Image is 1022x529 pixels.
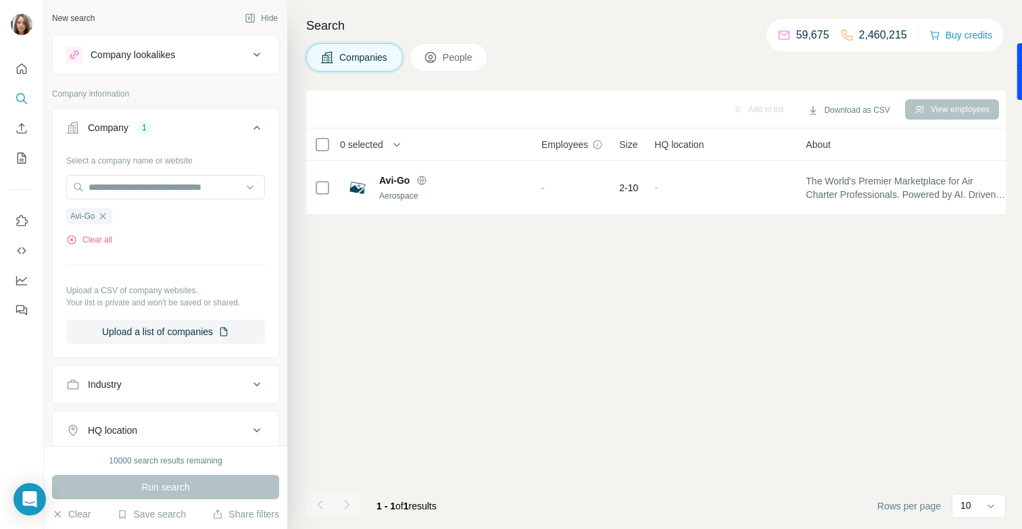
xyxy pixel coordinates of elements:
[66,234,112,246] button: Clear all
[619,181,638,195] span: 2-10
[11,14,32,35] img: Avatar
[11,268,32,293] button: Dashboard
[11,298,32,322] button: Feedback
[654,138,704,151] span: HQ location
[376,501,437,511] span: results
[654,182,658,193] span: -
[52,12,95,24] div: New search
[340,138,383,151] span: 0 selected
[347,177,368,199] img: Logo of Avi-Go
[379,190,525,202] div: Aerospace
[443,51,474,64] span: People
[88,121,128,134] div: Company
[66,149,265,167] div: Select a company name or website
[619,138,637,151] span: Size
[960,499,971,512] p: 10
[109,455,222,467] div: 10000 search results remaining
[379,174,410,187] span: Avi-Go
[11,238,32,263] button: Use Surfe API
[11,57,32,81] button: Quick start
[88,424,137,437] div: HQ location
[53,39,278,71] button: Company lookalikes
[117,507,186,521] button: Save search
[929,26,992,45] button: Buy credits
[306,16,1006,35] h4: Search
[806,138,831,151] span: About
[796,27,829,43] p: 59,675
[66,284,265,297] p: Upload a CSV of company websites.
[235,8,287,28] button: Hide
[11,116,32,141] button: Enrich CSV
[14,483,46,515] div: Open Intercom Messenger
[541,182,545,193] span: -
[53,414,278,447] button: HQ location
[66,297,265,309] p: Your list is private and won't be saved or shared.
[52,507,91,521] button: Clear
[66,320,265,344] button: Upload a list of companies
[859,27,907,43] p: 2,460,215
[404,501,409,511] span: 1
[11,146,32,170] button: My lists
[91,48,175,61] div: Company lookalikes
[806,174,1006,201] span: The World's Premier Marketplace for Air Charter Professionals. Powered by AI. Driven by Data. The...
[339,51,389,64] span: Companies
[395,501,404,511] span: of
[137,122,152,134] div: 1
[53,368,278,401] button: Industry
[376,501,395,511] span: 1 - 1
[541,138,588,151] span: Employees
[88,378,122,391] div: Industry
[798,100,899,120] button: Download as CSV
[52,88,279,100] p: Company information
[11,86,32,111] button: Search
[11,209,32,233] button: Use Surfe on LinkedIn
[53,111,278,149] button: Company1
[212,507,279,521] button: Share filters
[70,210,95,222] span: Avi-Go
[877,499,941,513] span: Rows per page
